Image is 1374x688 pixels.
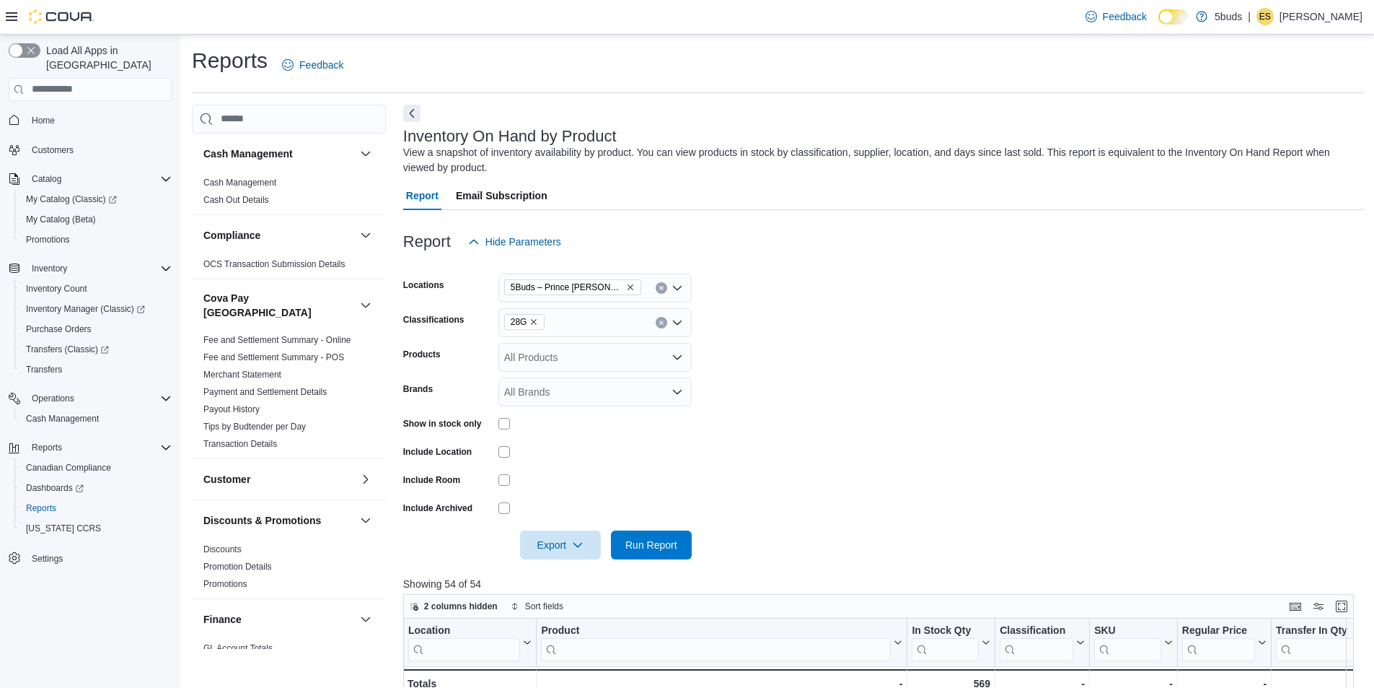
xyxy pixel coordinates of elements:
[203,369,281,380] span: Merchant Statement
[14,518,177,539] button: [US_STATE] CCRS
[1276,624,1355,661] div: Transfer In Qty
[3,110,177,131] button: Home
[26,549,172,567] span: Settings
[357,471,374,488] button: Customer
[203,579,247,589] a: Promotions
[1182,624,1255,637] div: Regular Price
[20,321,97,338] a: Purchase Orders
[656,282,667,294] button: Clear input
[192,46,268,75] h1: Reports
[26,303,145,315] span: Inventory Manager (Classic)
[276,51,349,79] a: Feedback
[20,361,172,378] span: Transfers
[504,279,641,295] span: 5Buds – Prince Albert
[3,258,177,279] button: Inventory
[14,458,177,478] button: Canadian Compliance
[626,283,635,292] button: Remove 5Buds – Prince Albert from selection in this group
[26,141,172,159] span: Customers
[403,474,460,486] label: Include Room
[1000,624,1085,661] button: Classification
[1287,598,1304,615] button: Keyboard shortcuts
[14,409,177,429] button: Cash Management
[32,144,74,156] span: Customers
[20,361,68,378] a: Transfers
[20,520,172,537] span: Washington CCRS
[20,300,172,318] span: Inventory Manager (Classic)
[1276,624,1355,637] div: Transfer In Qty
[26,439,172,456] span: Reports
[203,562,272,572] a: Promotion Details
[1333,598,1350,615] button: Enter fullscreen
[424,601,498,612] span: 2 columns hidden
[203,147,354,161] button: Cash Management
[912,624,990,661] button: In Stock Qty
[456,181,547,210] span: Email Subscription
[20,500,62,517] a: Reports
[203,513,321,528] h3: Discounts & Promotions
[1276,624,1367,661] button: Transfer In Qty
[20,211,102,228] a: My Catalog (Beta)
[203,352,344,363] span: Fee and Settlement Summary - POS
[1103,9,1147,24] span: Feedback
[40,43,172,72] span: Load All Apps in [GEOGRAPHIC_DATA]
[203,643,273,654] span: GL Account Totals
[1000,624,1073,661] div: Classification
[203,335,351,345] a: Fee and Settlement Summary - Online
[403,279,444,291] label: Locations
[203,578,247,590] span: Promotions
[203,228,354,243] button: Compliance
[203,472,250,487] h3: Customer
[1310,598,1327,615] button: Display options
[20,321,172,338] span: Purchase Orders
[3,169,177,189] button: Catalog
[203,178,276,188] a: Cash Management
[3,139,177,160] button: Customers
[408,624,532,661] button: Location
[203,404,260,414] a: Payout History
[32,442,62,453] span: Reports
[26,141,79,159] a: Customers
[406,181,439,210] span: Report
[403,145,1357,175] div: View a snapshot of inventory availability by product. You can view products in stock by classific...
[203,544,242,554] a: Discounts
[671,317,683,328] button: Open list of options
[26,214,96,225] span: My Catalog (Beta)
[32,553,63,565] span: Settings
[203,421,306,432] span: Tips by Budtender per Day
[671,386,683,398] button: Open list of options
[203,228,260,243] h3: Compliance
[203,334,351,346] span: Fee and Settlement Summary - Online
[3,547,177,568] button: Settings
[1259,8,1271,25] span: ES
[192,331,386,458] div: Cova Pay [GEOGRAPHIC_DATA]
[403,314,464,326] label: Classifications
[203,258,345,270] span: OCS Transaction Submission Details
[14,209,177,230] button: My Catalog (Beta)
[26,260,73,277] button: Inventory
[20,341,115,358] a: Transfers (Classic)
[403,349,441,360] label: Products
[656,317,667,328] button: Clear input
[203,291,354,320] button: Cova Pay [GEOGRAPHIC_DATA]
[26,112,61,129] a: Home
[485,235,561,249] span: Hide Parameters
[32,173,61,185] span: Catalog
[203,404,260,415] span: Payout History
[26,170,172,188] span: Catalog
[403,446,472,458] label: Include Location
[192,174,386,214] div: Cash Management
[462,227,567,256] button: Hide Parameters
[912,624,979,637] div: In Stock Qty
[26,550,69,567] a: Settings
[203,422,306,432] a: Tips by Budtender per Day
[403,233,451,251] h3: Report
[3,388,177,409] button: Operations
[20,479,89,497] a: Dashboards
[1158,9,1189,25] input: Dark Mode
[357,611,374,628] button: Finance
[1280,8,1362,25] p: [PERSON_NAME]
[14,189,177,209] a: My Catalog (Classic)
